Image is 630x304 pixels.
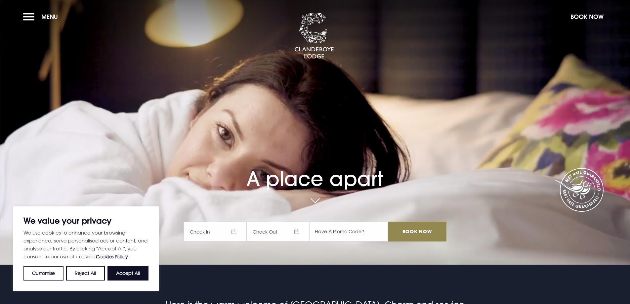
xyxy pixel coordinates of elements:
[41,13,58,21] span: Menu
[184,149,446,191] h1: A place apart
[23,10,61,24] button: Menu
[96,254,128,259] a: Cookies Policy
[567,10,607,24] button: Book Now
[23,217,148,225] p: We value your privacy
[107,266,148,281] button: Accept All
[13,206,159,291] div: We value your privacy
[184,222,246,241] span: Check In
[246,222,309,241] span: Check Out
[23,229,148,261] p: We use cookies to enhance your browsing experience, serve personalised ads or content, and analys...
[294,13,334,59] img: Clandeboye Lodge
[23,266,63,281] button: Customise
[388,222,446,241] input: Book Now
[309,222,388,241] input: Have A Promo Code?
[66,266,105,281] button: Reject All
